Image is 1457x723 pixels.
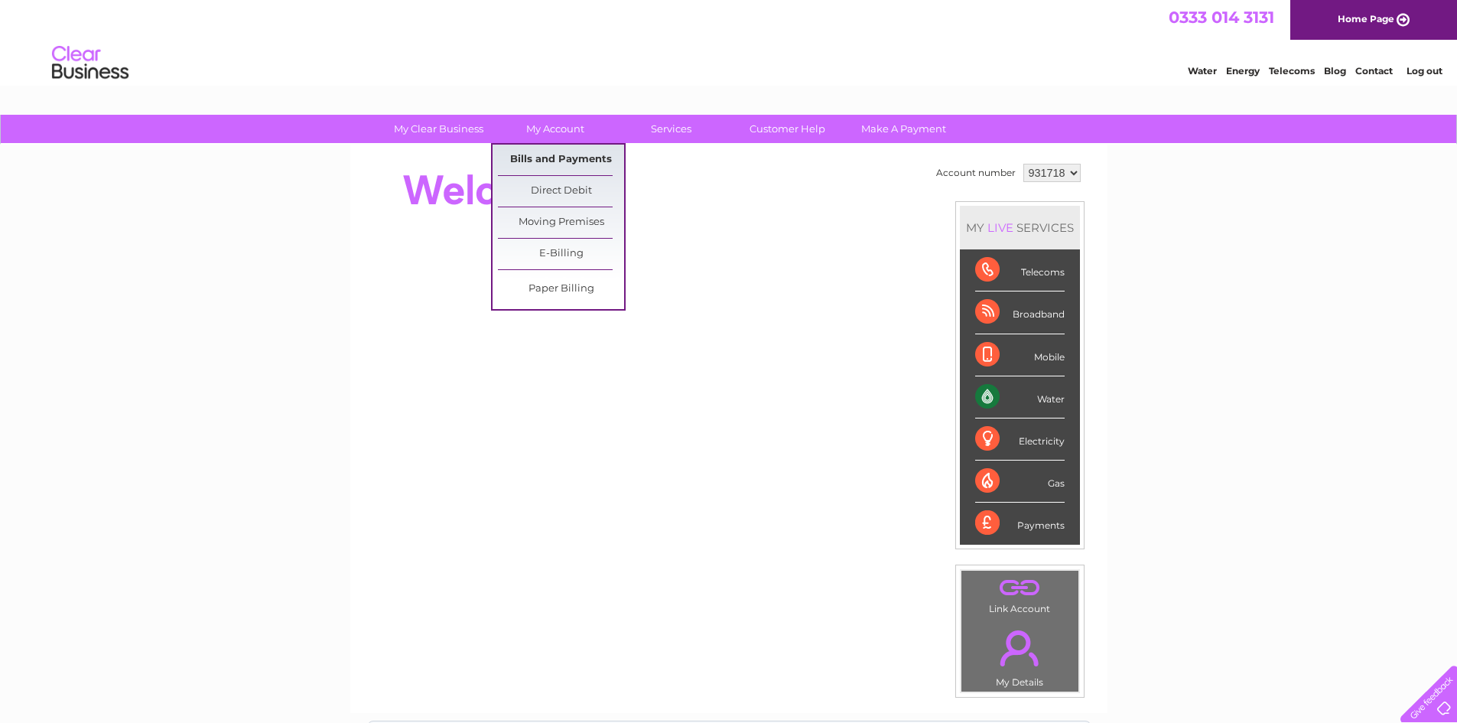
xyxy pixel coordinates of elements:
a: Water [1188,65,1217,77]
div: Broadband [975,291,1065,334]
div: Payments [975,503,1065,544]
a: Contact [1355,65,1393,77]
a: Energy [1226,65,1260,77]
div: LIVE [984,220,1016,235]
td: My Details [961,617,1079,692]
a: Log out [1407,65,1442,77]
a: 0333 014 3131 [1169,8,1274,27]
a: Direct Debit [498,176,624,207]
div: Gas [975,461,1065,503]
div: Telecoms [975,249,1065,291]
div: Water [975,376,1065,418]
a: Make A Payment [841,115,967,143]
a: E-Billing [498,239,624,269]
div: Electricity [975,418,1065,461]
a: Paper Billing [498,274,624,305]
td: Link Account [961,570,1079,618]
a: My Account [492,115,618,143]
img: logo.png [51,40,129,86]
a: My Clear Business [376,115,502,143]
td: Account number [932,160,1020,186]
a: Telecoms [1269,65,1315,77]
a: Customer Help [724,115,850,143]
div: Mobile [975,334,1065,376]
a: . [965,621,1075,675]
a: . [965,575,1075,601]
a: Moving Premises [498,207,624,238]
a: Services [608,115,734,143]
div: Clear Business is a trading name of Verastar Limited (registered in [GEOGRAPHIC_DATA] No. 3667643... [368,8,1091,74]
a: Blog [1324,65,1346,77]
a: Bills and Payments [498,145,624,175]
div: MY SERVICES [960,206,1080,249]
